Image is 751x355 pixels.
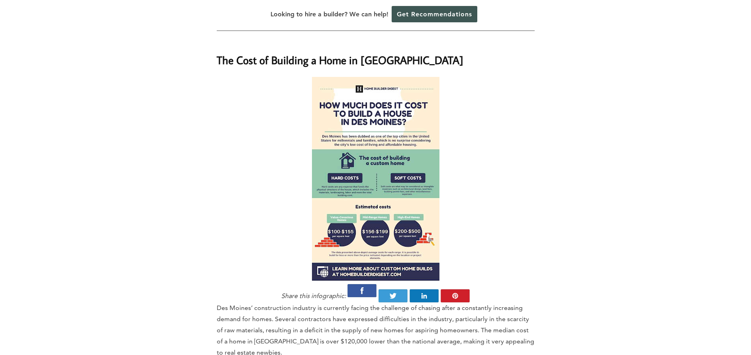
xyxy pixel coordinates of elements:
[281,292,346,300] em: Share this infographic:
[392,6,477,22] a: Get Recommendations
[347,284,376,297] img: Facebook-Share-Icon.png
[441,289,470,302] img: Pnterest-Share-Icon.png
[711,315,741,345] iframe: Drift Widget Chat Controller
[410,289,439,302] img: LinkedIn-Share-Icon.png
[378,289,408,302] img: Twitter-Share-Icon.png
[217,53,463,67] strong: The Cost of Building a Home in [GEOGRAPHIC_DATA]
